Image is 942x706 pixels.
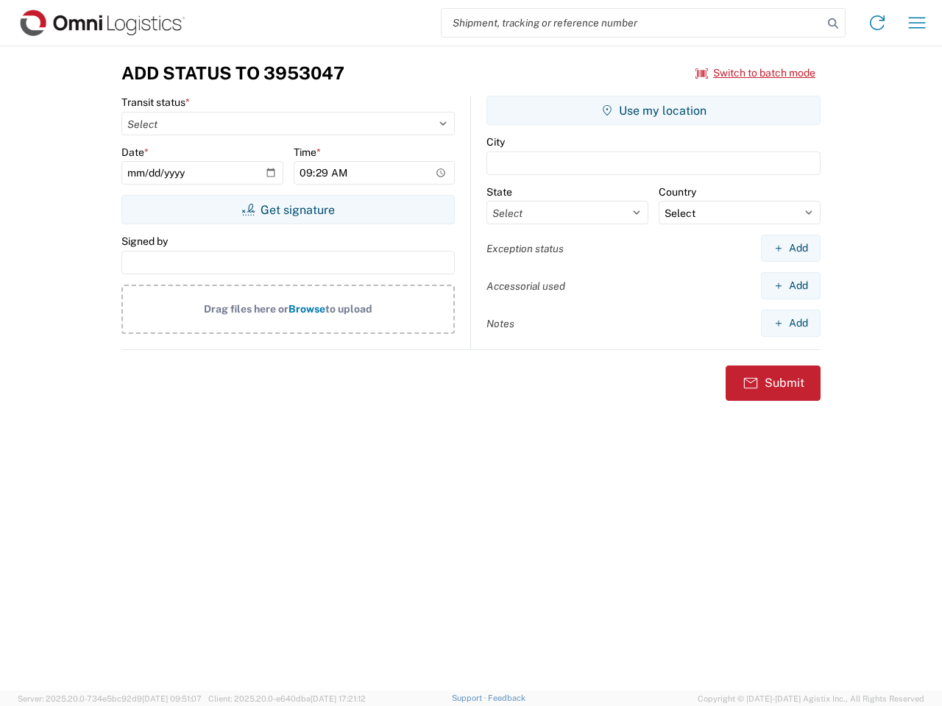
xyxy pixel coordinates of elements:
[208,694,366,703] span: Client: 2025.20.0-e640dba
[325,303,372,315] span: to upload
[486,279,565,293] label: Accessorial used
[726,366,821,401] button: Submit
[659,185,696,199] label: Country
[18,694,202,703] span: Server: 2025.20.0-734e5bc92d9
[761,310,821,337] button: Add
[121,146,149,159] label: Date
[761,235,821,262] button: Add
[488,693,525,702] a: Feedback
[486,317,514,330] label: Notes
[121,195,455,224] button: Get signature
[486,135,505,149] label: City
[695,61,815,85] button: Switch to batch mode
[486,185,512,199] label: State
[311,694,366,703] span: [DATE] 17:21:12
[204,303,288,315] span: Drag files here or
[294,146,321,159] label: Time
[761,272,821,299] button: Add
[142,694,202,703] span: [DATE] 09:51:07
[121,235,168,248] label: Signed by
[121,96,190,109] label: Transit status
[486,242,564,255] label: Exception status
[698,692,924,705] span: Copyright © [DATE]-[DATE] Agistix Inc., All Rights Reserved
[121,63,344,84] h3: Add Status to 3953047
[452,693,489,702] a: Support
[288,303,325,315] span: Browse
[442,9,823,37] input: Shipment, tracking or reference number
[486,96,821,125] button: Use my location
